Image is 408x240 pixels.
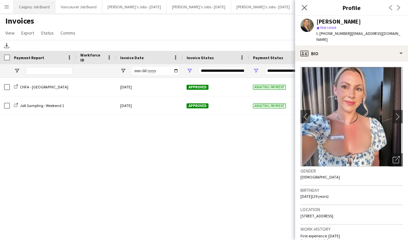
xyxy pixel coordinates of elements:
span: Invoice Status [187,55,214,60]
div: [DATE] [116,96,183,115]
span: CHFA - [GEOGRAPHIC_DATA] [20,84,68,89]
button: [PERSON_NAME]'s Jobs - [DATE] [231,0,295,13]
a: Export [19,29,37,37]
span: t. [PHONE_NUMBER] [316,31,351,36]
button: Open Filter Menu [14,68,20,74]
span: Payment Report [14,55,44,60]
span: Awaiting payment [253,85,286,90]
span: [STREET_ADDRESS] [300,213,333,218]
button: [PERSON_NAME]'s Jobs - [DATE] [167,0,231,13]
span: | [EMAIL_ADDRESS][DOMAIN_NAME] [316,31,400,42]
a: Comms [58,29,78,37]
a: Jolt Sampling - Weekend 1 [14,103,64,108]
img: Crew avatar or photo [300,67,403,167]
h3: Work history [300,226,403,232]
span: Payment Status [253,55,283,60]
span: Invoice Date [120,55,144,60]
button: Open Filter Menu [120,68,126,74]
p: First experience: [DATE] [300,233,403,238]
div: Bio [295,46,408,61]
span: Export [21,30,34,36]
a: CHFA - [GEOGRAPHIC_DATA] [14,84,68,89]
span: View [5,30,15,36]
span: Approved [187,103,208,108]
app-action-btn: Download [3,42,11,50]
div: [DATE] [116,78,183,96]
button: Open Filter Menu [253,68,259,74]
span: Awaiting payment [253,103,286,108]
span: [DEMOGRAPHIC_DATA] [300,175,340,180]
button: Vancouver Job Board [55,0,102,13]
button: Open Filter Menu [187,68,193,74]
h3: Location [300,206,403,212]
span: Not rated [320,25,336,30]
span: [DATE] (29 years) [300,194,329,199]
h3: Gender [300,168,403,174]
span: Approved [187,85,208,90]
input: Payment Report Filter Input [26,67,72,75]
a: Status [38,29,56,37]
a: View [3,29,17,37]
span: Jolt Sampling - Weekend 1 [20,103,64,108]
input: Invoice Date Filter Input [132,67,179,75]
span: Comms [60,30,75,36]
span: Workforce ID [80,53,104,62]
div: [PERSON_NAME] [316,19,361,25]
button: [PERSON_NAME]'s Jobs - [DATE] [102,0,167,13]
div: Open photos pop-in [389,153,403,167]
span: Status [41,30,54,36]
h3: Profile [295,3,408,12]
button: Calgary Job Board [14,0,55,13]
h3: Birthday [300,187,403,193]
